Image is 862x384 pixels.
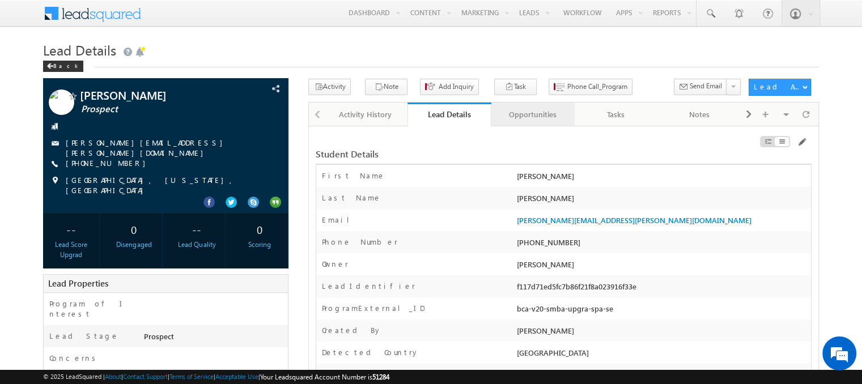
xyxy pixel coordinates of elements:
a: Opportunities [491,103,575,126]
div: Prospect [141,331,288,347]
button: Activity [308,79,351,95]
em: Start Chat [154,300,206,315]
label: Last Name [322,193,381,203]
span: [PERSON_NAME] [517,259,574,269]
span: © 2025 LeadSquared | | | | | [43,372,389,382]
label: Created By [322,325,382,335]
label: Detected State [322,369,415,379]
div: [GEOGRAPHIC_DATA] [514,347,811,363]
span: Your Leadsquared Account Number is [260,373,389,381]
button: Add Inquiry [420,79,479,95]
textarea: Type your message and hit 'Enter' [15,105,207,290]
div: Back [43,61,83,72]
span: Lead Details [43,41,116,59]
a: Lead Details [407,103,491,126]
img: Profile photo [49,89,74,119]
img: d_60004797649_company_0_60004797649 [19,59,48,74]
div: Lead Details [416,109,482,120]
div: 0 [109,219,159,240]
div: [PERSON_NAME] [514,325,811,341]
div: Opportunities [500,108,564,121]
div: [PHONE_NUMBER] [514,237,811,253]
label: Phone Number [322,237,398,247]
div: Lead Actions [754,82,802,92]
label: LeadIdentifier [322,281,415,291]
span: Phone Call_Program [567,82,627,92]
div: Disengaged [109,240,159,250]
a: About [105,373,121,380]
span: Prospect [81,104,233,115]
div: -- [172,219,222,240]
a: Notes [659,103,742,126]
div: [PERSON_NAME] [514,170,811,186]
a: [PERSON_NAME][EMAIL_ADDRESS][PERSON_NAME][DOMAIN_NAME] [517,215,751,225]
div: Chat with us now [59,59,190,74]
button: Note [365,79,407,95]
a: Tasks [575,103,658,126]
div: bca-v20-smba-upgra-spa-se [514,303,811,319]
label: Owner [322,259,349,269]
button: Phone Call_Program [549,79,632,95]
label: Detected Country [322,347,419,357]
span: [PHONE_NUMBER] [66,158,151,169]
div: f117d71ed5fc7b86f21f8a023916f33e [514,281,811,297]
div: Student Details [316,149,642,159]
div: Lead Score Upgrad [46,240,96,260]
label: Email [322,215,358,225]
div: -- [46,219,96,240]
label: ProgramExternal_ID [322,303,424,313]
a: [PERSON_NAME][EMAIL_ADDRESS][PERSON_NAME][DOMAIN_NAME] [66,138,228,157]
label: Program of Interest [49,298,132,319]
div: Lead Quality [172,240,222,250]
label: First Name [322,170,385,181]
button: Lead Actions [749,79,811,96]
a: Back [43,60,89,70]
span: Add Inquiry [439,82,474,92]
div: [PERSON_NAME] [514,193,811,208]
a: Acceptable Use [215,373,258,380]
button: Send Email [674,79,727,95]
div: Scoring [235,240,285,250]
button: Task [494,79,537,95]
label: Lead Stage [49,331,119,341]
label: Concerns [49,353,100,363]
span: Lead Properties [48,278,108,289]
a: Terms of Service [169,373,214,380]
div: Tasks [584,108,648,121]
div: Minimize live chat window [186,6,213,33]
span: Send Email [690,81,722,91]
div: 0 [235,219,285,240]
a: Contact Support [123,373,168,380]
div: Activity History [333,108,397,121]
span: [PERSON_NAME] [80,89,232,101]
span: 51284 [372,373,389,381]
a: Activity History [324,103,407,126]
span: [GEOGRAPHIC_DATA], [US_STATE], [GEOGRAPHIC_DATA] [66,175,265,195]
div: Notes [668,108,732,121]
